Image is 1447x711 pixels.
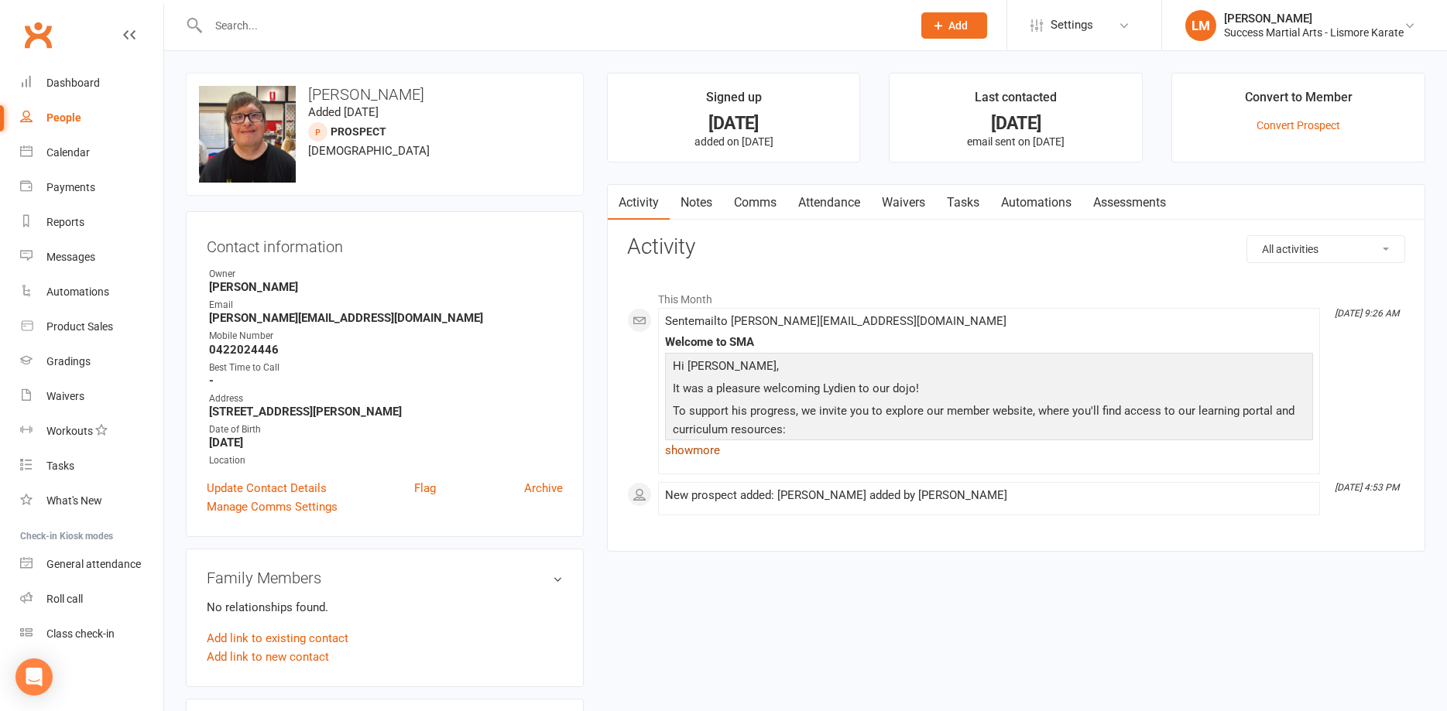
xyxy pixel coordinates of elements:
[20,414,163,449] a: Workouts
[46,355,91,367] div: Gradings
[20,275,163,309] a: Automations
[46,111,81,124] div: People
[20,484,163,518] a: What's New
[723,185,787,220] a: Comms
[46,285,109,298] div: Automations
[936,185,990,220] a: Tasks
[209,436,563,450] strong: [DATE]
[20,101,163,135] a: People
[209,374,563,388] strong: -
[871,185,936,220] a: Waivers
[46,494,102,507] div: What's New
[627,235,1405,259] h3: Activity
[209,405,563,419] strong: [STREET_ADDRESS][PERSON_NAME]
[904,115,1128,132] div: [DATE]
[20,170,163,205] a: Payments
[1224,26,1404,39] div: Success Martial Arts - Lismore Karate
[1185,10,1216,41] div: LM
[46,146,90,159] div: Calendar
[46,390,84,402] div: Waivers
[1082,185,1177,220] a: Assessments
[904,135,1128,148] p: email sent on [DATE]
[207,479,327,497] a: Update Contact Details
[1335,308,1399,319] i: [DATE] 9:26 AM
[46,181,95,193] div: Payments
[20,66,163,101] a: Dashboard
[669,357,1309,379] p: Hi [PERSON_NAME],
[1245,87,1353,115] div: Convert to Member
[787,185,871,220] a: Attendance
[209,453,563,468] div: Location
[921,12,987,39] button: Add
[209,391,563,406] div: Address
[20,582,163,617] a: Roll call
[46,558,141,570] div: General attendance
[20,379,163,414] a: Waivers
[209,343,563,357] strong: 0422024446
[669,379,1309,402] p: It was a pleasure welcoming Lydien to our dojo!
[331,125,386,138] snap: prospect
[207,598,563,617] p: No relationships found.
[209,361,563,375] div: Best Time to Call
[665,489,1313,502] div: New prospect added: [PERSON_NAME] added by [PERSON_NAME]
[670,185,723,220] a: Notes
[1051,8,1093,43] span: Settings
[46,593,83,605] div: Roll call
[20,449,163,484] a: Tasks
[209,329,563,344] div: Mobile Number
[308,105,379,119] time: Added [DATE]
[46,425,93,437] div: Workouts
[20,617,163,651] a: Class kiosk mode
[209,280,563,294] strong: [PERSON_NAME]
[207,497,338,516] a: Manage Comms Settings
[20,547,163,582] a: General attendance kiosk mode
[46,320,113,333] div: Product Sales
[207,569,563,586] h3: Family Members
[627,283,1405,308] li: This Month
[46,627,115,640] div: Class check-in
[1257,119,1340,132] a: Convert Prospect
[209,311,563,325] strong: [PERSON_NAME][EMAIL_ADDRESS][DOMAIN_NAME]
[665,314,1006,328] span: Sent email to [PERSON_NAME][EMAIL_ADDRESS][DOMAIN_NAME]
[20,135,163,170] a: Calendar
[1224,12,1404,26] div: [PERSON_NAME]
[414,479,436,497] a: Flag
[665,336,1313,349] div: Welcome to SMA
[46,460,74,472] div: Tasks
[669,402,1309,443] p: To support his progress, we invite you to explore our member website, where you'll find access to...
[975,87,1057,115] div: Last contacted
[20,240,163,275] a: Messages
[46,77,100,89] div: Dashboard
[204,15,901,36] input: Search...
[19,15,57,54] a: Clubworx
[207,232,563,255] h3: Contact information
[207,629,348,648] a: Add link to existing contact
[207,648,329,666] a: Add link to new contact
[15,658,53,696] div: Open Intercom Messenger
[665,439,1313,461] a: show more
[199,86,296,183] img: image1755068760.png
[209,298,563,313] div: Email
[948,19,968,32] span: Add
[622,115,846,132] div: [DATE]
[524,479,563,497] a: Archive
[1335,482,1399,493] i: [DATE] 4:53 PM
[608,185,670,220] a: Activity
[46,251,95,263] div: Messages
[990,185,1082,220] a: Automations
[46,216,84,228] div: Reports
[20,344,163,379] a: Gradings
[209,267,563,282] div: Owner
[308,144,430,158] span: [DEMOGRAPHIC_DATA]
[209,422,563,437] div: Date of Birth
[20,309,163,344] a: Product Sales
[199,86,571,103] h3: [PERSON_NAME]
[20,205,163,240] a: Reports
[706,87,762,115] div: Signed up
[622,135,846,148] p: added on [DATE]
